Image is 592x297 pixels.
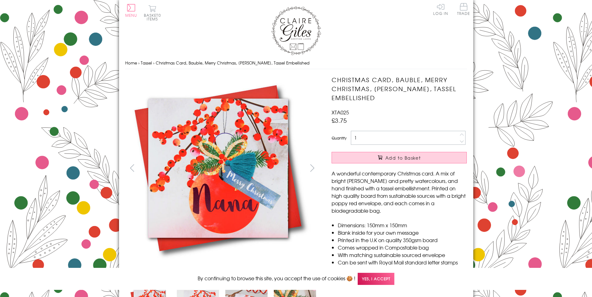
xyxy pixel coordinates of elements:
[338,259,467,266] li: Can be sent with Royal Mail standard letter stamps
[332,116,347,125] span: £3.75
[338,221,467,229] li: Dimensions: 150mm x 150mm
[125,161,139,175] button: prev
[138,60,140,66] span: ›
[457,3,470,15] span: Trade
[147,12,161,22] span: 0 items
[156,60,310,66] span: Christmas Card, Bauble, Merry Christmas, [PERSON_NAME], Tassel Embellished
[332,135,346,141] label: Quantity
[125,75,311,261] img: Christmas Card, Bauble, Merry Christmas, Nana, Tassel Embellished
[332,152,467,163] button: Add to Basket
[338,244,467,251] li: Comes wrapped in Compostable bag
[141,60,152,66] a: Tassel
[271,6,321,55] img: Claire Giles Greetings Cards
[153,60,154,66] span: ›
[338,251,467,259] li: With matching sustainable sourced envelope
[125,12,137,18] span: Menu
[125,4,137,17] button: Menu
[385,155,421,161] span: Add to Basket
[338,229,467,236] li: Blank inside for your own message
[358,273,394,285] span: Yes, I accept
[332,170,467,214] p: A wonderful contemporary Christmas card. A mix of bright [PERSON_NAME] and pretty watercolours, a...
[125,57,467,69] nav: breadcrumbs
[319,75,506,261] img: Christmas Card, Bauble, Merry Christmas, Nana, Tassel Embellished
[305,161,319,175] button: next
[125,60,137,66] a: Home
[338,236,467,244] li: Printed in the U.K on quality 350gsm board
[144,5,161,21] button: Basket0 items
[332,75,467,102] h1: Christmas Card, Bauble, Merry Christmas, [PERSON_NAME], Tassel Embellished
[332,109,349,116] span: XTA025
[457,3,470,16] a: Trade
[433,3,448,15] a: Log In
